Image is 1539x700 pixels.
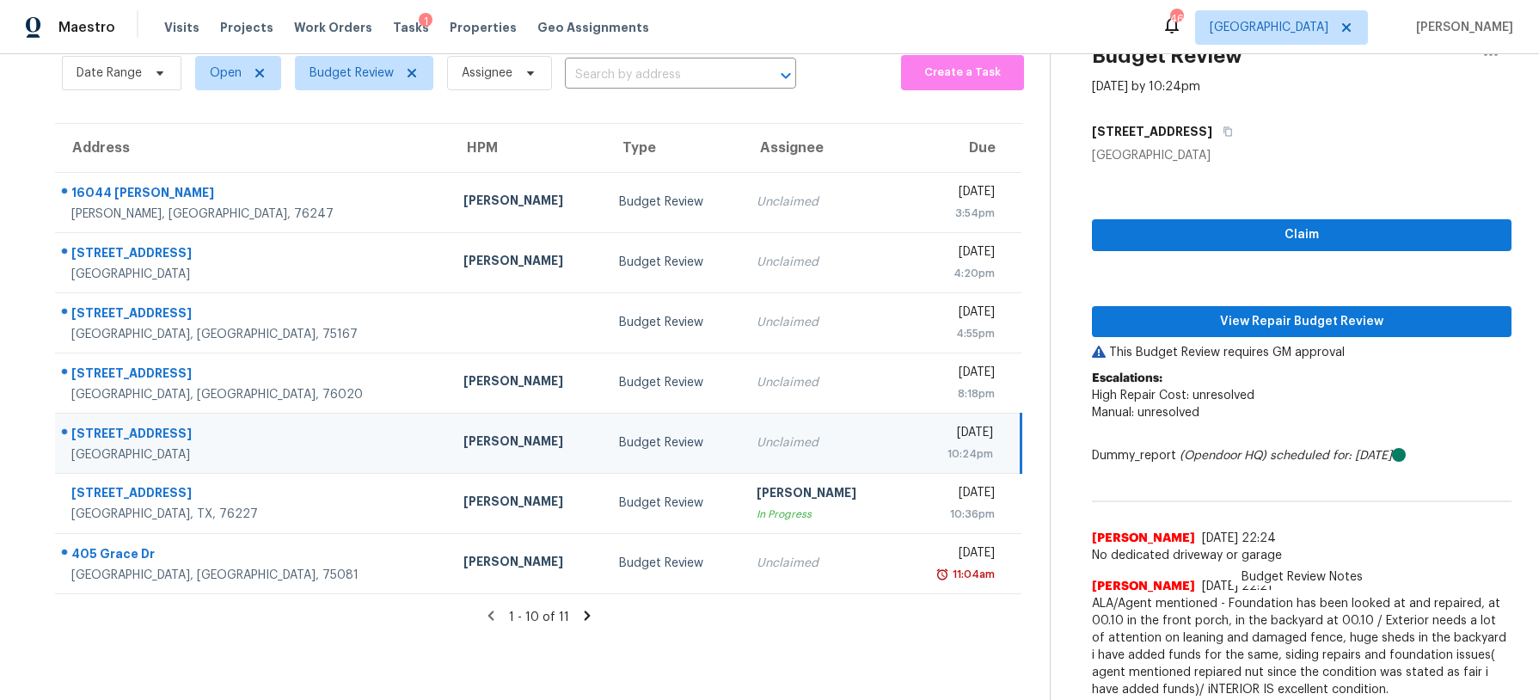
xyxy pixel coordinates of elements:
[463,553,592,574] div: [PERSON_NAME]
[1409,19,1513,36] span: [PERSON_NAME]
[71,206,436,223] div: [PERSON_NAME], [GEOGRAPHIC_DATA], 76247
[912,205,994,222] div: 3:54pm
[419,13,432,30] div: 1
[565,62,748,89] input: Search by address
[912,183,994,205] div: [DATE]
[757,254,886,271] div: Unclaimed
[71,567,436,584] div: [GEOGRAPHIC_DATA], [GEOGRAPHIC_DATA], 75081
[1092,595,1511,698] span: ALA/Agent mentioned - Foundation has been looked at and repaired, at 00.10 in the front porch, in...
[1092,390,1254,402] span: High Repair Cost: unresolved
[619,254,728,271] div: Budget Review
[912,385,994,402] div: 8:18pm
[1210,19,1328,36] span: [GEOGRAPHIC_DATA]
[757,193,886,211] div: Unclaimed
[450,124,606,172] th: HPM
[509,611,569,623] span: 1 - 10 of 11
[935,566,949,583] img: Overdue Alarm Icon
[757,434,886,451] div: Unclaimed
[1092,78,1200,95] div: [DATE] by 10:24pm
[757,506,886,523] div: In Progress
[1106,224,1498,246] span: Claim
[58,19,115,36] span: Maestro
[757,484,886,506] div: [PERSON_NAME]
[71,545,436,567] div: 405 Grace Dr
[910,63,1015,83] span: Create a Task
[463,372,592,394] div: [PERSON_NAME]
[71,386,436,403] div: [GEOGRAPHIC_DATA], [GEOGRAPHIC_DATA], 76020
[463,192,592,213] div: [PERSON_NAME]
[1212,116,1235,147] button: Copy Address
[463,252,592,273] div: [PERSON_NAME]
[1106,311,1498,333] span: View Repair Budget Review
[463,433,592,454] div: [PERSON_NAME]
[1092,344,1511,361] p: This Budget Review requires GM approval
[757,374,886,391] div: Unclaimed
[1092,530,1195,547] span: [PERSON_NAME]
[743,124,899,172] th: Assignee
[393,21,429,34] span: Tasks
[1202,580,1272,593] span: [DATE] 22:21
[463,493,592,514] div: [PERSON_NAME]
[71,266,436,283] div: [GEOGRAPHIC_DATA]
[1092,306,1511,338] button: View Repair Budget Review
[1270,450,1392,462] i: scheduled for: [DATE]
[71,484,436,506] div: [STREET_ADDRESS]
[912,445,993,463] div: 10:24pm
[71,425,436,446] div: [STREET_ADDRESS]
[898,124,1021,172] th: Due
[462,64,512,82] span: Assignee
[71,326,436,343] div: [GEOGRAPHIC_DATA], [GEOGRAPHIC_DATA], 75167
[949,566,995,583] div: 11:04am
[1092,547,1511,564] span: No dedicated driveway or garage
[1092,407,1199,419] span: Manual: unresolved
[1092,219,1511,251] button: Claim
[901,55,1024,90] button: Create a Task
[1170,10,1182,28] div: 46
[210,64,242,82] span: Open
[619,193,728,211] div: Budget Review
[912,506,994,523] div: 10:36pm
[1231,568,1373,586] span: Budget Review Notes
[1092,578,1195,595] span: [PERSON_NAME]
[619,374,728,391] div: Budget Review
[1092,47,1242,64] h2: Budget Review
[294,19,372,36] span: Work Orders
[1092,372,1162,384] b: Escalations:
[1202,532,1276,544] span: [DATE] 22:24
[912,304,994,325] div: [DATE]
[71,365,436,386] div: [STREET_ADDRESS]
[912,325,994,342] div: 4:55pm
[71,506,436,523] div: [GEOGRAPHIC_DATA], TX, 76227
[774,64,798,88] button: Open
[1092,447,1511,464] div: Dummy_report
[310,64,394,82] span: Budget Review
[912,544,994,566] div: [DATE]
[1092,147,1511,164] div: [GEOGRAPHIC_DATA]
[912,484,994,506] div: [DATE]
[619,314,728,331] div: Budget Review
[77,64,142,82] span: Date Range
[71,244,436,266] div: [STREET_ADDRESS]
[912,424,993,445] div: [DATE]
[71,184,436,206] div: 16044 [PERSON_NAME]
[55,124,450,172] th: Address
[619,434,728,451] div: Budget Review
[619,494,728,512] div: Budget Review
[71,304,436,326] div: [STREET_ADDRESS]
[220,19,273,36] span: Projects
[450,19,517,36] span: Properties
[757,314,886,331] div: Unclaimed
[757,555,886,572] div: Unclaimed
[912,243,994,265] div: [DATE]
[619,555,728,572] div: Budget Review
[71,446,436,464] div: [GEOGRAPHIC_DATA]
[912,265,994,282] div: 4:20pm
[1092,123,1212,140] h5: [STREET_ADDRESS]
[537,19,649,36] span: Geo Assignments
[1180,450,1266,462] i: (Opendoor HQ)
[605,124,742,172] th: Type
[912,364,994,385] div: [DATE]
[164,19,199,36] span: Visits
